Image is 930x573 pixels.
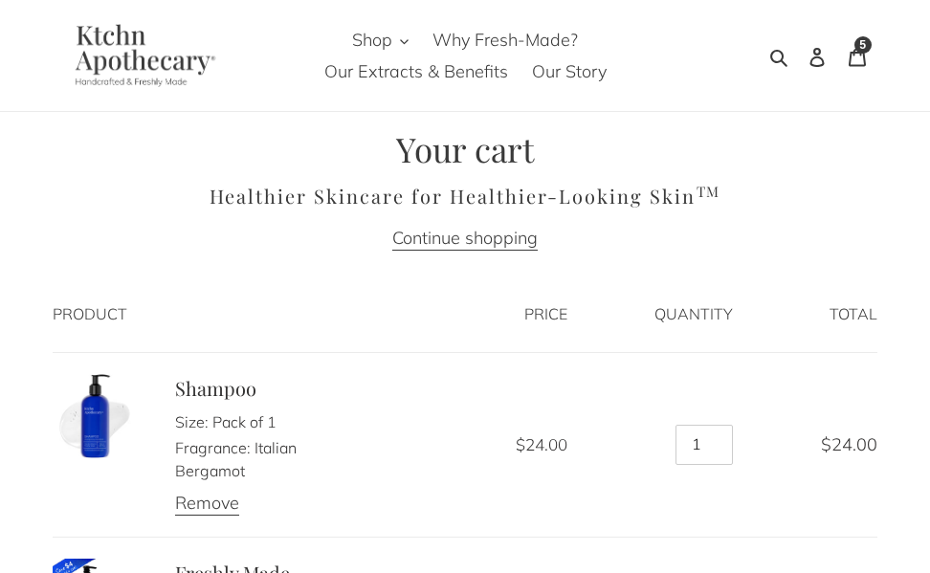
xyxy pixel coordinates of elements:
[532,60,607,83] span: Our Story
[343,24,418,55] button: Shop
[697,182,721,201] sup: TM
[352,29,392,52] span: Shop
[53,24,230,86] img: Ktchn Apothecary
[315,55,518,87] a: Our Extracts & Benefits
[754,276,877,353] th: Total
[53,129,877,169] h1: Your cart
[423,24,587,55] a: Why Fresh-Made?
[53,185,877,208] h2: Healthier Skincare for Healthier-Looking Skin
[859,39,866,51] span: 5
[53,276,383,353] th: Product
[837,33,877,78] a: 5
[392,227,538,251] a: Continue shopping
[175,375,256,401] a: Shampoo
[175,492,239,516] a: Remove Shampoo - Pack of 1 / Italian Bergamot
[821,433,877,455] span: $24.00
[175,410,362,433] li: Size: Pack of 1
[53,374,137,458] img: Shampoo
[432,29,578,52] span: Why Fresh-Made?
[404,432,568,457] dd: $24.00
[324,60,508,83] span: Our Extracts & Benefits
[175,407,362,483] ul: Product details
[175,436,362,482] li: Fragrance: Italian Bergamot
[588,276,753,353] th: Quantity
[522,55,616,87] a: Our Story
[383,276,589,353] th: Price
